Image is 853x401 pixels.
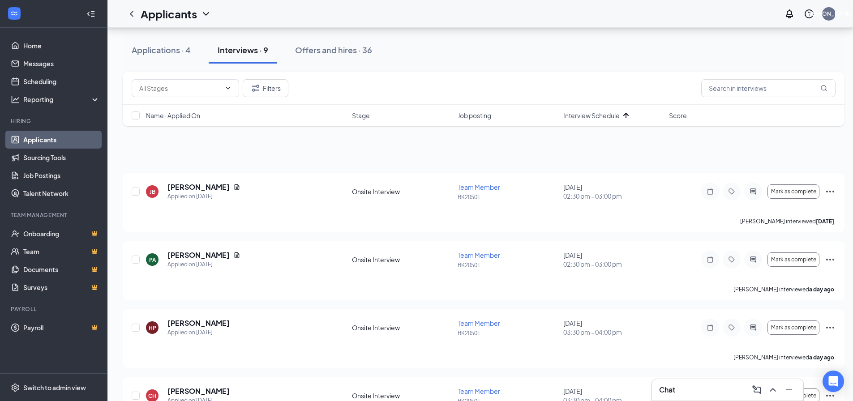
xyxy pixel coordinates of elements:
[705,324,716,331] svg: Note
[23,243,100,260] a: TeamCrown
[458,387,500,395] span: Team Member
[825,254,836,265] svg: Ellipses
[86,9,95,18] svg: Collapse
[563,183,664,200] div: [DATE]
[167,260,240,269] div: Applied on [DATE]
[224,85,231,92] svg: ChevronDown
[250,83,261,94] svg: Filter
[23,225,100,243] a: OnboardingCrown
[150,188,155,196] div: JB
[458,319,500,327] span: Team Member
[11,117,98,125] div: Hiring
[782,383,796,397] button: Minimize
[563,319,664,337] div: [DATE]
[767,320,819,335] button: Mark as complete
[621,110,631,121] svg: ArrowUp
[784,384,794,395] svg: Minimize
[701,79,836,97] input: Search in interviews
[23,166,100,184] a: Job Postings
[167,192,240,201] div: Applied on [DATE]
[767,184,819,199] button: Mark as complete
[132,44,191,55] div: Applications · 4
[767,384,778,395] svg: ChevronUp
[167,182,230,192] h5: [PERSON_NAME]
[352,255,452,264] div: Onsite Interview
[23,319,100,337] a: PayrollCrown
[23,131,100,149] a: Applicants
[750,383,764,397] button: ComposeMessage
[784,9,795,19] svg: Notifications
[458,193,558,201] p: BK20501
[825,390,836,401] svg: Ellipses
[149,256,156,264] div: PA
[740,218,836,225] p: [PERSON_NAME] interviewed .
[167,318,230,328] h5: [PERSON_NAME]
[563,251,664,269] div: [DATE]
[458,183,500,191] span: Team Member
[726,324,737,331] svg: Tag
[726,188,737,195] svg: Tag
[149,324,156,332] div: HP
[295,44,372,55] div: Offers and hires · 36
[23,73,100,90] a: Scheduling
[809,354,834,361] b: a day ago
[659,385,675,395] h3: Chat
[148,392,156,400] div: CH
[11,211,98,219] div: Team Management
[10,9,19,18] svg: WorkstreamLogo
[23,184,100,202] a: Talent Network
[352,391,452,400] div: Onsite Interview
[766,383,780,397] button: ChevronUp
[23,149,100,166] a: Sourcing Tools
[23,37,100,55] a: Home
[705,256,716,263] svg: Note
[809,286,834,293] b: a day ago
[11,383,20,392] svg: Settings
[820,85,827,92] svg: MagnifyingGlass
[352,111,370,120] span: Stage
[167,250,230,260] h5: [PERSON_NAME]
[243,79,288,97] button: Filter Filters
[771,256,816,263] span: Mark as complete
[167,328,230,337] div: Applied on [DATE]
[748,256,759,263] svg: ActiveChat
[825,186,836,197] svg: Ellipses
[11,95,20,104] svg: Analysis
[806,10,852,17] div: [PERSON_NAME]
[458,261,558,269] p: BK20501
[139,83,221,93] input: All Stages
[771,324,816,331] span: Mark as complete
[23,383,86,392] div: Switch to admin view
[748,188,759,195] svg: ActiveChat
[825,322,836,333] svg: Ellipses
[767,252,819,267] button: Mark as complete
[233,252,240,259] svg: Document
[563,260,664,269] span: 02:30 pm - 03:00 pm
[563,328,664,337] span: 03:30 pm - 04:00 pm
[23,278,100,296] a: SurveysCrown
[751,384,762,395] svg: ComposeMessage
[23,55,100,73] a: Messages
[23,95,100,104] div: Reporting
[726,256,737,263] svg: Tag
[141,6,197,21] h1: Applicants
[167,386,230,396] h5: [PERSON_NAME]
[352,187,452,196] div: Onsite Interview
[733,286,836,293] p: [PERSON_NAME] interviewed .
[563,111,620,120] span: Interview Schedule
[126,9,137,19] svg: ChevronLeft
[352,323,452,332] div: Onsite Interview
[563,192,664,200] span: 02:30 pm - 03:00 pm
[771,188,816,195] span: Mark as complete
[146,111,200,120] span: Name · Applied On
[669,111,687,120] span: Score
[201,9,211,19] svg: ChevronDown
[816,218,834,225] b: [DATE]
[218,44,268,55] div: Interviews · 9
[748,324,759,331] svg: ActiveChat
[823,371,844,392] div: Open Intercom Messenger
[733,354,836,361] p: [PERSON_NAME] interviewed .
[233,183,240,191] svg: Document
[705,188,716,195] svg: Note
